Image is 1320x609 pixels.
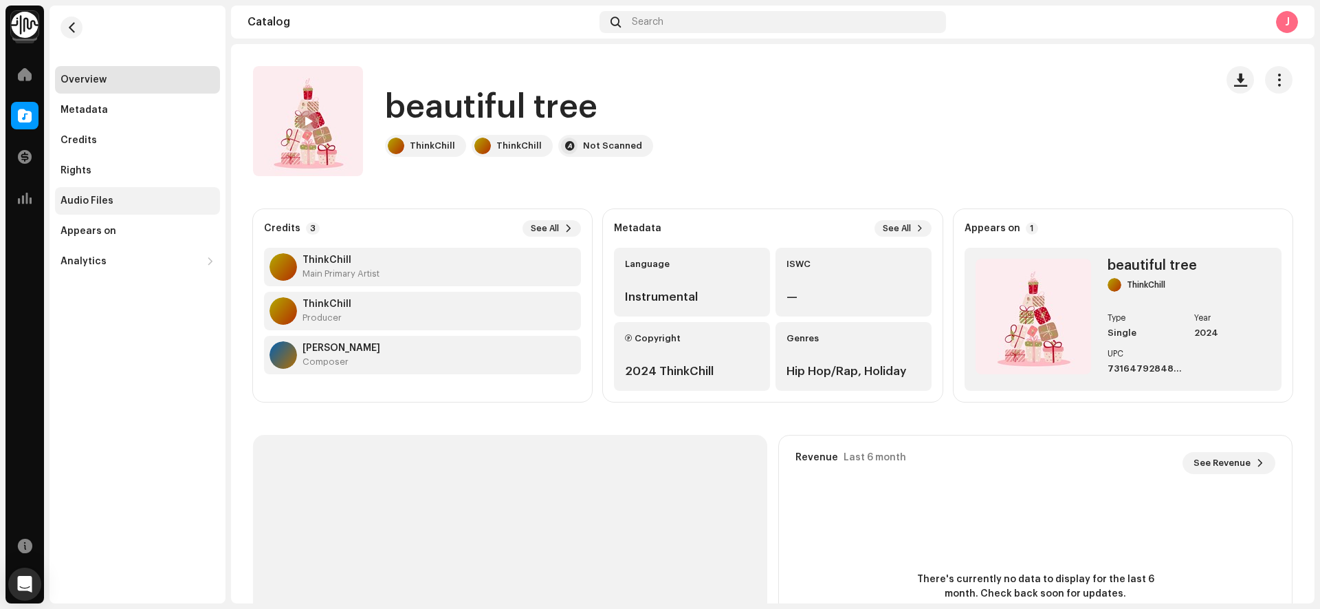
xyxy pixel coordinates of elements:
div: Appears on [60,226,116,237]
img: 85dd65bc-b4d5-470c-ba16-0f8edaab6e3d [976,259,1091,374]
strong: ThinkChill [302,299,351,310]
p-badge: 3 [306,222,320,235]
div: Single [1108,328,1184,339]
span: There's currently no data to display for the last 6 month. Check back soon for updates. [912,573,1159,601]
h1: beautiful tree [385,85,597,129]
div: ThinkChill [496,140,542,151]
div: Analytics [60,256,107,267]
div: Main Primary Artist [302,268,379,279]
div: Catalog [247,17,594,28]
div: 2024 ThinkChill [625,363,759,380]
div: ISWC [786,259,921,270]
img: 85dd65bc-b4d5-470c-ba16-0f8edaab6e3d [253,66,363,176]
div: 2024 [1194,328,1270,339]
div: Not Scanned [583,140,642,151]
span: See Revenue [1193,449,1251,477]
re-m-nav-item: Rights [55,157,220,184]
div: Metadata [60,105,108,116]
img: 0f74c21f-6d1c-4dbc-9196-dbddad53419e [11,11,38,39]
div: ThinkChill [410,140,455,151]
span: See All [531,223,559,234]
div: Last 6 month [844,452,906,463]
div: Overview [60,74,107,85]
strong: Credits [264,223,300,234]
div: Ⓟ Copyright [625,333,759,344]
div: Revenue [795,452,838,463]
strong: Appears on [965,223,1020,234]
button: See All [874,220,932,237]
div: Composer [302,356,380,367]
div: Genres [786,333,921,344]
re-m-nav-item: Audio Files [55,187,220,215]
div: ThinkChill [1127,279,1165,290]
div: Instrumental [625,289,759,306]
strong: ThinkChill [302,255,379,266]
p-badge: 1 [1026,222,1038,235]
div: Audio Files [60,195,113,206]
span: Search [632,17,663,28]
re-m-nav-item: Credits [55,127,220,154]
span: See All [883,223,911,234]
div: Type [1108,314,1184,322]
div: — [786,289,921,306]
div: Hip Hop/Rap, Holiday [786,363,921,380]
div: beautiful tree [1108,259,1270,273]
re-m-nav-item: Metadata [55,96,220,124]
button: See All [522,220,581,237]
re-m-nav-item: Overview [55,66,220,94]
re-m-nav-dropdown: Analytics [55,248,220,275]
div: Language [625,259,759,270]
div: Producer [302,312,351,323]
strong: Metadata [614,223,661,234]
div: UPC [1108,350,1184,358]
div: Open Intercom Messenger [8,568,41,601]
div: Credits [60,135,97,146]
re-m-nav-item: Appears on [55,217,220,245]
div: Rights [60,165,91,176]
div: 7316479284883 [1108,363,1184,374]
div: J [1276,11,1298,33]
strong: Jose Kimuanga [302,343,380,354]
button: See Revenue [1182,452,1275,474]
div: Year [1194,314,1270,322]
